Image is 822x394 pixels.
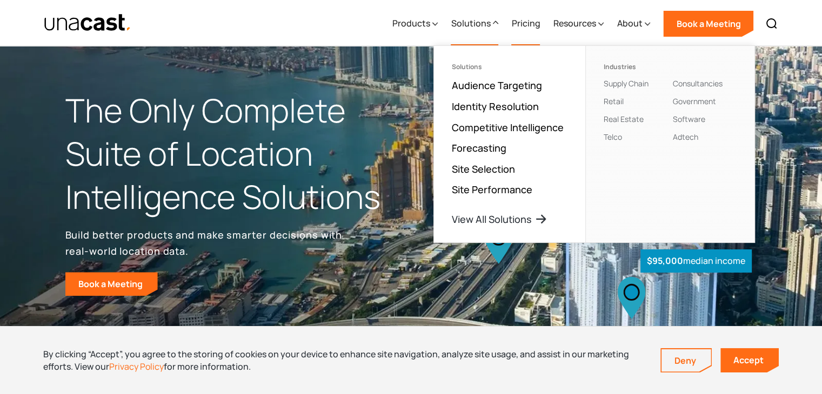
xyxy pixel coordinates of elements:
[603,114,643,124] a: Real Estate
[451,100,538,113] a: Identity Resolution
[433,45,755,243] nav: Solutions
[672,96,716,106] a: Government
[603,63,668,71] div: Industries
[451,162,514,175] a: Site Selection
[451,121,563,134] a: Competitive Intelligence
[109,361,164,372] a: Privacy Policy
[672,132,698,142] a: Adtech
[765,17,778,30] img: Search icon
[451,141,506,154] a: Forecasting
[672,114,705,124] a: Software
[451,63,568,71] div: Solutions
[617,17,642,30] div: About
[451,213,547,226] a: View All Solutions
[44,13,132,32] a: home
[640,249,752,273] div: median income
[661,349,711,372] a: Deny
[603,78,648,89] a: Supply Chain
[617,2,650,46] div: About
[392,17,430,30] div: Products
[720,348,779,372] a: Accept
[451,2,498,46] div: Solutions
[65,89,411,218] h1: The Only Complete Suite of Location Intelligence Solutions
[603,96,623,106] a: Retail
[65,272,158,296] a: Book a Meeting
[603,132,621,142] a: Telco
[43,348,644,372] div: By clicking “Accept”, you agree to the storing of cookies on your device to enhance site navigati...
[663,11,753,37] a: Book a Meeting
[647,255,683,267] strong: $95,000
[672,78,722,89] a: Consultancies
[553,17,596,30] div: Resources
[451,183,532,196] a: Site Performance
[44,13,132,32] img: Unacast text logo
[392,2,438,46] div: Products
[553,2,604,46] div: Resources
[65,227,346,259] p: Build better products and make smarter decisions with real-world location data.
[451,17,490,30] div: Solutions
[451,79,542,92] a: Audience Targeting
[511,2,540,46] a: Pricing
